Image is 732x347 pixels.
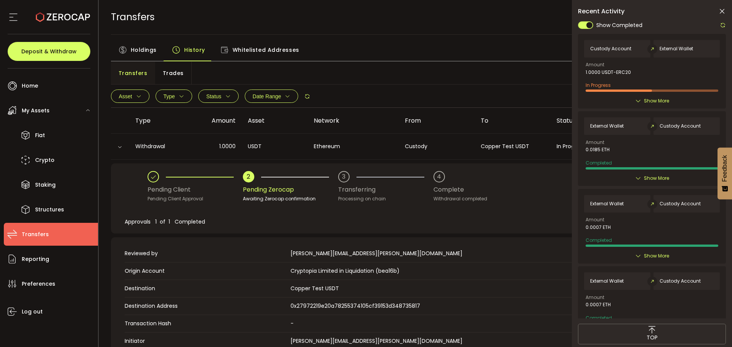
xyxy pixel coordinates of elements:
[111,90,149,103] button: Asset
[164,93,175,99] span: Type
[694,310,732,347] iframe: Chat Widget
[433,182,487,197] div: Complete
[125,218,205,225] span: Approvals 1 of 1 Completed
[551,116,616,125] div: Status
[22,306,43,317] span: Log out
[586,295,604,300] span: Amount
[206,93,222,99] span: Status
[590,123,624,129] span: External Wallet
[586,140,604,145] span: Amount
[247,174,250,180] div: 2
[291,285,339,292] span: Copper Test USDT
[125,267,287,275] span: Origin Account
[35,179,56,190] span: Staking
[22,278,55,289] span: Preferences
[111,10,155,24] span: Transfers
[148,195,243,203] div: Pending Client Approval
[242,142,308,151] div: USDT
[718,147,732,199] button: Feedback - Show survey
[721,155,728,182] span: Feedback
[21,49,77,54] span: Deposit & Withdraw
[129,142,181,151] div: Withdrawal
[586,147,610,152] span: 0.0185 ETH
[586,160,612,166] span: Completed
[433,195,487,203] div: Withdrawal completed
[308,116,399,125] div: Network
[125,337,287,345] span: Initiator
[131,42,157,58] span: Holdings
[125,285,287,293] span: Destination
[596,21,642,29] span: Show Completed
[184,42,205,58] span: History
[660,123,701,129] span: Custody Account
[475,142,551,151] div: Copper Test USDT
[586,225,611,230] span: 0.0007 ETH
[578,8,624,14] span: Recent Activity
[125,302,287,310] span: Destination Address
[22,229,49,240] span: Transfers
[399,142,475,151] div: Custody
[644,252,669,260] span: Show More
[590,278,624,284] span: External Wallet
[119,66,148,81] span: Transfers
[291,337,462,345] span: [PERSON_NAME][EMAIL_ADDRESS][PERSON_NAME][DOMAIN_NAME]
[22,80,38,91] span: Home
[586,217,604,222] span: Amount
[291,249,462,257] span: [PERSON_NAME][EMAIL_ADDRESS][PERSON_NAME][DOMAIN_NAME]
[660,201,701,206] span: Custody Account
[253,93,281,99] span: Date Range
[586,82,611,88] span: In Progress
[590,46,631,51] span: Custody Account
[338,195,433,203] div: Processing on chain
[243,195,338,203] div: Awaiting Zerocap confirmation
[586,62,604,67] span: Amount
[308,142,399,151] div: Ethereum
[338,182,433,197] div: Transferring
[35,155,55,166] span: Crypto
[35,204,64,215] span: Structures
[291,302,420,310] span: 0x27972219e20a78255374105cf39153d348735817
[129,116,181,125] div: Type
[243,182,338,197] div: Pending Zerocap
[342,174,345,180] div: 3
[22,105,50,116] span: My Assets
[647,334,658,342] span: TOP
[475,116,551,125] div: To
[219,142,236,151] span: 1.0000
[660,46,693,51] span: External Wallet
[291,320,294,328] span: -
[660,278,701,284] span: Custody Account
[586,315,612,321] span: Completed
[291,267,400,275] span: Cryptopia Limited in Liquidation (bea16b)
[163,66,184,81] span: Trades
[22,254,49,265] span: Reporting
[590,201,624,206] span: External Wallet
[242,116,308,125] div: Asset
[644,97,669,105] span: Show More
[181,116,242,125] div: Amount
[156,90,192,103] button: Type
[233,42,299,58] span: Whitelisted Addresses
[399,116,475,125] div: From
[198,90,239,103] button: Status
[148,182,243,197] div: Pending Client
[644,174,669,182] span: Show More
[125,320,287,328] span: Transaction Hash
[8,42,90,61] button: Deposit & Withdraw
[557,142,585,150] span: In Progress
[586,302,611,307] span: 0.0007 ETH
[35,130,45,141] span: Fiat
[125,249,287,257] span: Reviewed by
[437,174,441,180] div: 4
[586,237,612,243] span: Completed
[245,90,299,103] button: Date Range
[119,93,132,99] span: Asset
[586,70,631,75] span: 1.0000 USDT-ERC20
